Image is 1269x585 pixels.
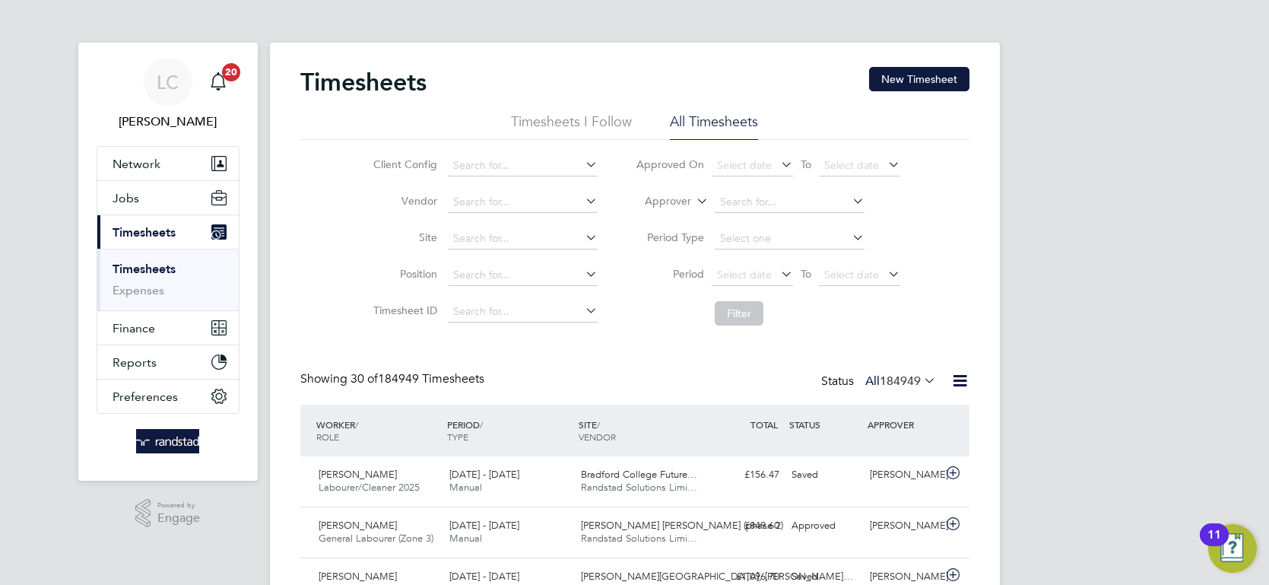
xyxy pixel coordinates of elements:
span: [DATE] - [DATE] [449,519,519,532]
span: 30 of [351,371,378,386]
li: Timesheets I Follow [511,113,632,140]
span: / [597,418,600,431]
label: Approved On [636,157,704,171]
button: Jobs [97,181,239,215]
span: 184949 [880,374,921,389]
span: Randstad Solutions Limi… [581,481,697,494]
div: 11 [1207,535,1221,555]
h2: Timesheets [300,67,427,97]
span: Manual [449,532,482,545]
span: Randstad Solutions Limi… [581,532,697,545]
div: WORKER [312,411,444,450]
span: Manual [449,481,482,494]
span: Powered by [157,499,200,512]
div: STATUS [785,411,865,438]
label: Position [369,267,437,281]
span: TOTAL [750,418,778,431]
span: To [796,264,816,284]
span: To [796,154,816,174]
input: Search for... [448,192,598,213]
span: Labourer/Cleaner 2025 [319,481,420,494]
span: Select date [717,268,772,281]
label: Site [369,231,437,244]
button: Preferences [97,380,239,413]
span: Luke Carter [97,113,240,131]
span: General Labourer (Zone 3) [319,532,433,545]
label: Vendor [369,194,437,208]
button: Network [97,147,239,180]
span: [DATE] - [DATE] [449,468,519,481]
div: Showing [300,371,487,387]
a: Powered byEngage [135,499,200,528]
span: Network [113,157,160,171]
div: £156.47 [706,463,785,488]
span: Select date [824,268,879,281]
span: 20 [222,63,240,81]
span: LC [157,72,179,92]
label: All [865,374,936,389]
input: Search for... [715,192,865,213]
div: Timesheets [97,249,239,310]
div: £849.60 [706,513,785,539]
button: Filter [715,301,763,326]
a: 20 [203,58,233,107]
input: Select one [715,228,865,250]
span: [PERSON_NAME] [PERSON_NAME] (phase 2) [581,519,783,532]
span: / [355,418,358,431]
label: Period Type [636,231,704,244]
label: Period [636,267,704,281]
input: Search for... [448,265,598,286]
button: New Timesheet [869,67,969,91]
label: Client Config [369,157,437,171]
li: All Timesheets [670,113,758,140]
div: APPROVER [864,411,943,438]
span: [DATE] - [DATE] [449,570,519,583]
span: [PERSON_NAME] [319,570,397,583]
button: Open Resource Center, 11 new notifications [1208,524,1257,573]
input: Search for... [448,301,598,323]
div: SITE [575,411,706,450]
span: 184949 Timesheets [351,371,484,386]
button: Reports [97,345,239,379]
span: ROLE [316,431,339,443]
input: Search for... [448,228,598,250]
span: Engage [157,512,200,525]
img: randstad-logo-retina.png [136,429,199,453]
label: Approver [623,194,691,209]
div: Saved [785,463,865,488]
span: TYPE [447,431,468,443]
a: Expenses [113,283,164,297]
input: Search for... [448,155,598,176]
a: Go to home page [97,429,240,453]
span: / [480,418,483,431]
span: Reports [113,355,157,370]
a: LC[PERSON_NAME] [97,58,240,131]
span: [PERSON_NAME] [319,468,397,481]
span: Select date [717,158,772,172]
span: Select date [824,158,879,172]
button: Timesheets [97,215,239,249]
div: PERIOD [443,411,575,450]
div: [PERSON_NAME] [864,463,943,488]
span: Jobs [113,191,139,205]
span: Timesheets [113,225,176,240]
a: Timesheets [113,262,176,276]
span: Bradford College Future… [581,468,697,481]
span: [PERSON_NAME] [319,519,397,532]
div: [PERSON_NAME] [864,513,943,539]
span: Finance [113,321,155,335]
span: [PERSON_NAME][GEOGRAPHIC_DATA], [PERSON_NAME]… [581,570,853,583]
span: VENDOR [579,431,616,443]
label: Timesheet ID [369,304,437,317]
button: Finance [97,311,239,345]
span: Preferences [113,389,178,404]
nav: Main navigation [78,43,258,481]
div: Status [821,371,939,393]
div: Approved [785,513,865,539]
